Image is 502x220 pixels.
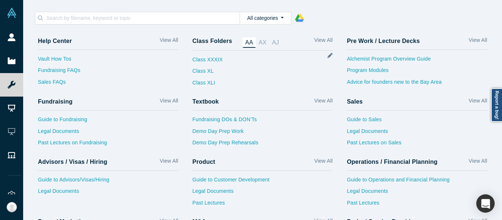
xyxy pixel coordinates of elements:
h4: Product [193,158,215,165]
h4: Pre Work / Lecture Decks [347,37,420,44]
a: Legal Documents [38,187,178,199]
a: Legal Documents [193,187,333,199]
a: Fundraising DOs & DON’Ts [193,116,333,127]
a: Demo Day Prep Rehearsals [193,139,333,151]
a: Guide to Advisors/Visas/Hiring [38,176,178,188]
img: Alchemist Vault Logo [7,8,17,18]
a: Alchemist Program Overview Guide [347,55,487,67]
a: Guide to Customer Development [193,176,333,188]
a: Sales FAQs [38,78,178,90]
a: Legal Documents [38,127,178,139]
a: View All [160,157,178,168]
a: Past Lectures [347,199,487,211]
a: Program Modules [347,66,487,78]
a: Guide to Operations and Financial Planning [347,176,487,188]
input: Search by filename, keyword or topic [46,13,240,23]
h4: Textbook [193,98,219,105]
h4: Fundraising [38,98,72,105]
a: Past Lectures on Sales [347,139,487,151]
a: AX [256,37,269,48]
a: AA [243,37,256,48]
a: View All [160,97,178,108]
img: Michelle Ann Chua's Account [7,202,17,212]
a: Legal Documents [347,187,487,199]
button: All categories [240,12,291,25]
h4: Advisors / Visas / Hiring [38,158,107,165]
a: View All [469,36,487,47]
a: View All [160,36,178,47]
a: Class XL [193,67,223,79]
a: Past Lectures [193,199,333,211]
a: Legal Documents [347,127,487,139]
a: View All [469,157,487,168]
a: Guide to Fundraising [38,116,178,127]
a: Guide to Sales [347,116,487,127]
a: Class XXXIX [193,56,223,68]
a: Vault How Tos [38,55,178,67]
h4: Help Center [38,37,72,44]
a: Demo Day Prep Work [193,127,333,139]
h4: Class Folders [193,37,232,45]
a: Fundraising FAQs [38,66,178,78]
a: View All [314,36,333,48]
a: View All [314,97,333,108]
a: View All [469,97,487,108]
h4: Operations / Financial Planning [347,158,438,165]
a: View All [314,157,333,168]
a: Report a bug! [491,88,502,122]
a: AJ [269,37,282,48]
a: Advice for founders new to the Bay Area [347,78,487,90]
a: Class XLI [193,79,223,91]
a: Past Lectures on Fundraising [38,139,178,151]
h4: Sales [347,98,363,105]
